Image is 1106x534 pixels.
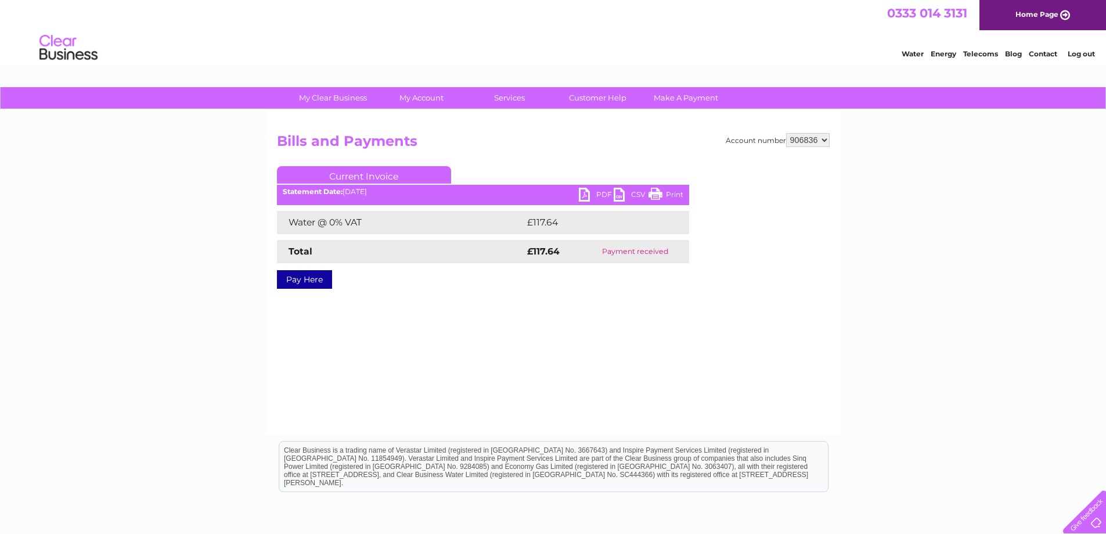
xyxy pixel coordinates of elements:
div: Clear Business is a trading name of Verastar Limited (registered in [GEOGRAPHIC_DATA] No. 3667643... [279,6,828,56]
a: 0333 014 3131 [887,6,967,20]
strong: Total [289,246,312,257]
a: Blog [1005,49,1022,58]
a: Water [902,49,924,58]
a: Telecoms [963,49,998,58]
b: Statement Date: [283,187,343,196]
a: Energy [931,49,956,58]
div: [DATE] [277,188,689,196]
strong: £117.64 [527,246,560,257]
a: CSV [614,188,649,205]
a: Pay Here [277,270,332,289]
a: Contact [1029,49,1057,58]
a: Print [649,188,683,205]
h2: Bills and Payments [277,133,830,155]
img: logo.png [39,30,98,66]
td: Water @ 0% VAT [277,211,524,234]
td: Payment received [581,240,689,263]
a: Current Invoice [277,166,451,184]
td: £117.64 [524,211,667,234]
div: Account number [726,133,830,147]
a: Services [462,87,557,109]
a: PDF [579,188,614,205]
a: My Account [373,87,469,109]
a: Make A Payment [638,87,734,109]
a: Log out [1068,49,1095,58]
a: My Clear Business [285,87,381,109]
a: Customer Help [550,87,646,109]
